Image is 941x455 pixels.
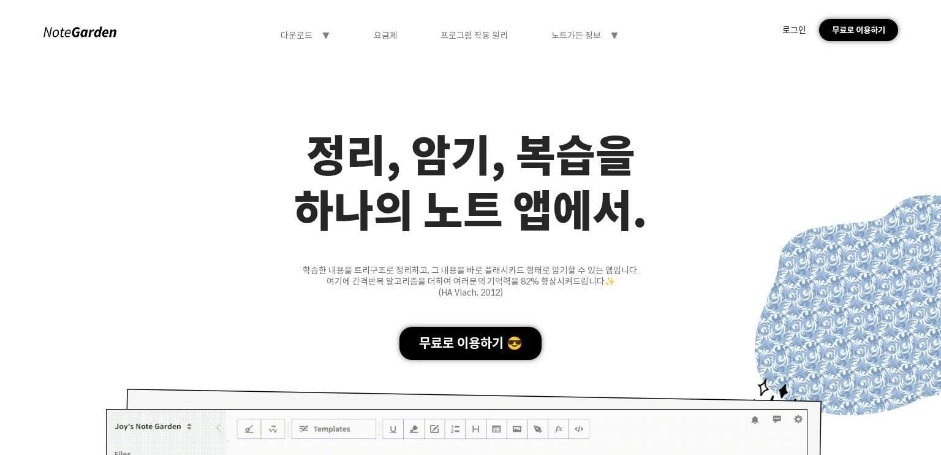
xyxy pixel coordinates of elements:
div: 프로그램 작동 원리 [440,30,508,41]
div: 무료로 이용하기 😎 [399,327,542,361]
div: 다운로드 [281,30,312,41]
div: 요금제 [374,30,398,41]
div: 노트가든 정보 [551,30,601,41]
div: 로그인 [782,25,806,36]
div: 무료로 이용하기 [819,19,898,41]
